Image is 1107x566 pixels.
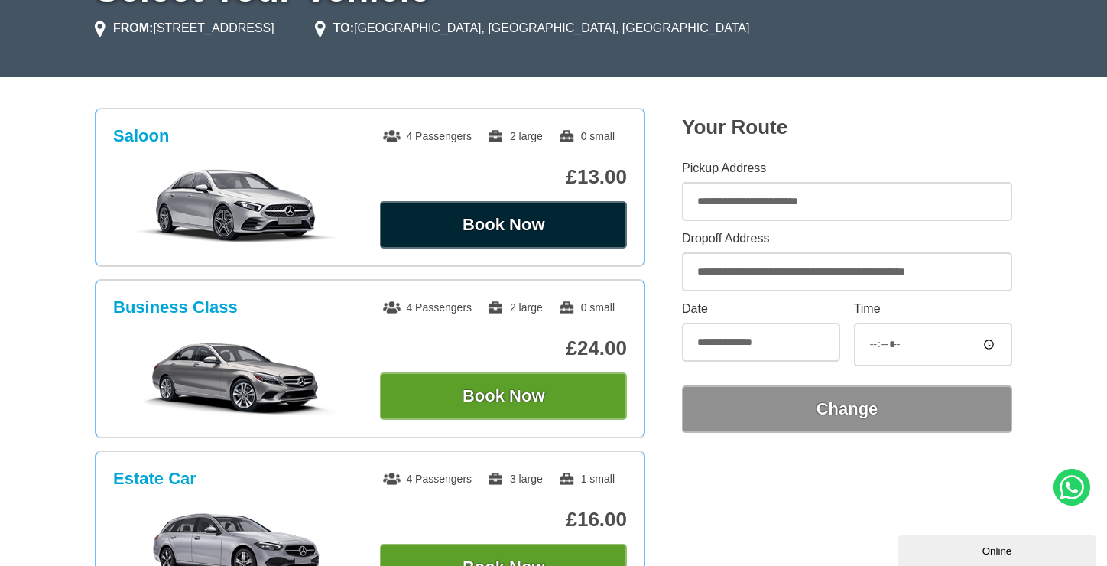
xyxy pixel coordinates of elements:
[682,385,1012,433] button: Change
[682,233,1012,245] label: Dropoff Address
[487,130,543,142] span: 2 large
[682,303,840,315] label: Date
[558,473,615,485] span: 1 small
[122,339,352,415] img: Business Class
[315,19,750,37] li: [GEOGRAPHIC_DATA], [GEOGRAPHIC_DATA], [GEOGRAPHIC_DATA]
[380,165,627,189] p: £13.00
[383,130,472,142] span: 4 Passengers
[122,168,352,244] img: Saloon
[682,162,1012,174] label: Pickup Address
[558,301,615,314] span: 0 small
[558,130,615,142] span: 0 small
[487,473,543,485] span: 3 large
[113,126,169,146] h3: Saloon
[380,372,627,420] button: Book Now
[383,473,472,485] span: 4 Passengers
[113,469,196,489] h3: Estate Car
[333,21,354,34] strong: TO:
[113,21,153,34] strong: FROM:
[487,301,543,314] span: 2 large
[95,19,274,37] li: [STREET_ADDRESS]
[383,301,472,314] span: 4 Passengers
[113,298,238,317] h3: Business Class
[380,337,627,360] p: £24.00
[380,508,627,532] p: £16.00
[898,532,1099,566] iframe: chat widget
[854,303,1012,315] label: Time
[380,201,627,249] button: Book Now
[682,115,1012,139] h2: Your Route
